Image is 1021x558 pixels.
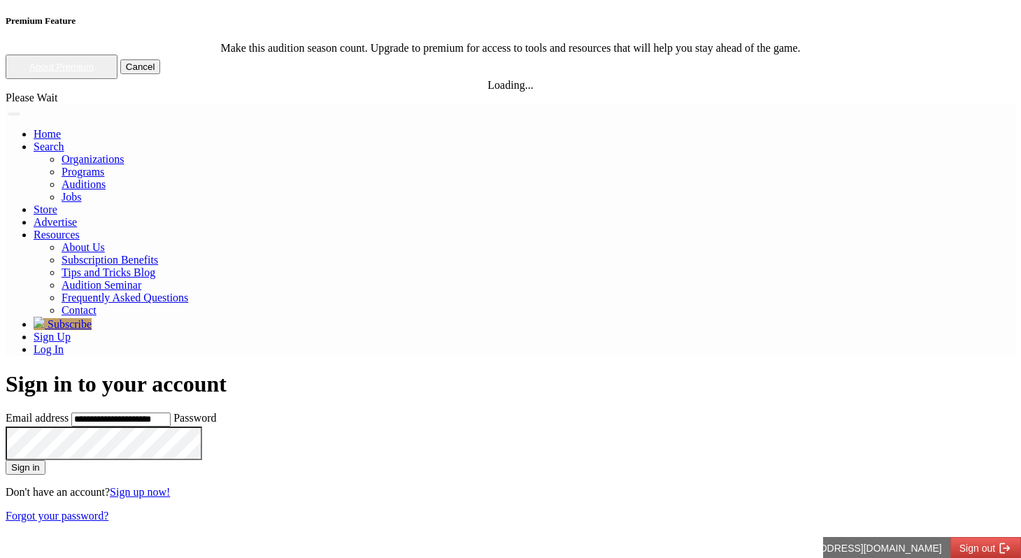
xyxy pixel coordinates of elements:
[62,191,81,203] a: Jobs
[62,292,188,303] a: Frequently Asked Questions
[34,203,57,215] a: Store
[29,62,94,72] a: About Premium
[6,42,1015,55] div: Make this audition season count. Upgrade to premium for access to tools and resources that will h...
[34,153,1015,203] ul: Resources
[34,241,1015,317] ul: Resources
[34,216,77,228] a: Advertise
[34,128,61,140] a: Home
[34,318,92,330] a: Subscribe
[136,6,172,17] span: Sign out
[62,254,158,266] a: Subscription Benefits
[8,113,20,115] button: Toggle navigation
[173,412,216,424] label: Password
[6,460,45,475] button: Sign in
[120,59,161,74] button: Cancel
[6,15,1015,27] h5: Premium Feature
[6,510,108,522] a: Forgot your password?
[62,304,97,316] a: Contact
[62,266,155,278] a: Tips and Tricks Blog
[34,229,80,241] a: Resources
[487,79,533,91] span: Loading...
[6,371,1015,397] h1: Sign in to your account
[34,343,64,355] a: Log In
[62,178,106,190] a: Auditions
[62,241,105,253] a: About Us
[110,486,170,498] a: Sign up now!
[34,317,45,328] img: gem.svg
[62,153,124,165] a: Organizations
[62,166,104,178] a: Programs
[6,412,69,424] label: Email address
[6,92,1015,104] div: Please Wait
[34,331,71,343] a: Sign Up
[62,279,141,291] a: Audition Seminar
[6,486,1015,499] p: Don't have an account?
[34,141,64,152] a: Search
[48,318,92,330] span: Subscribe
